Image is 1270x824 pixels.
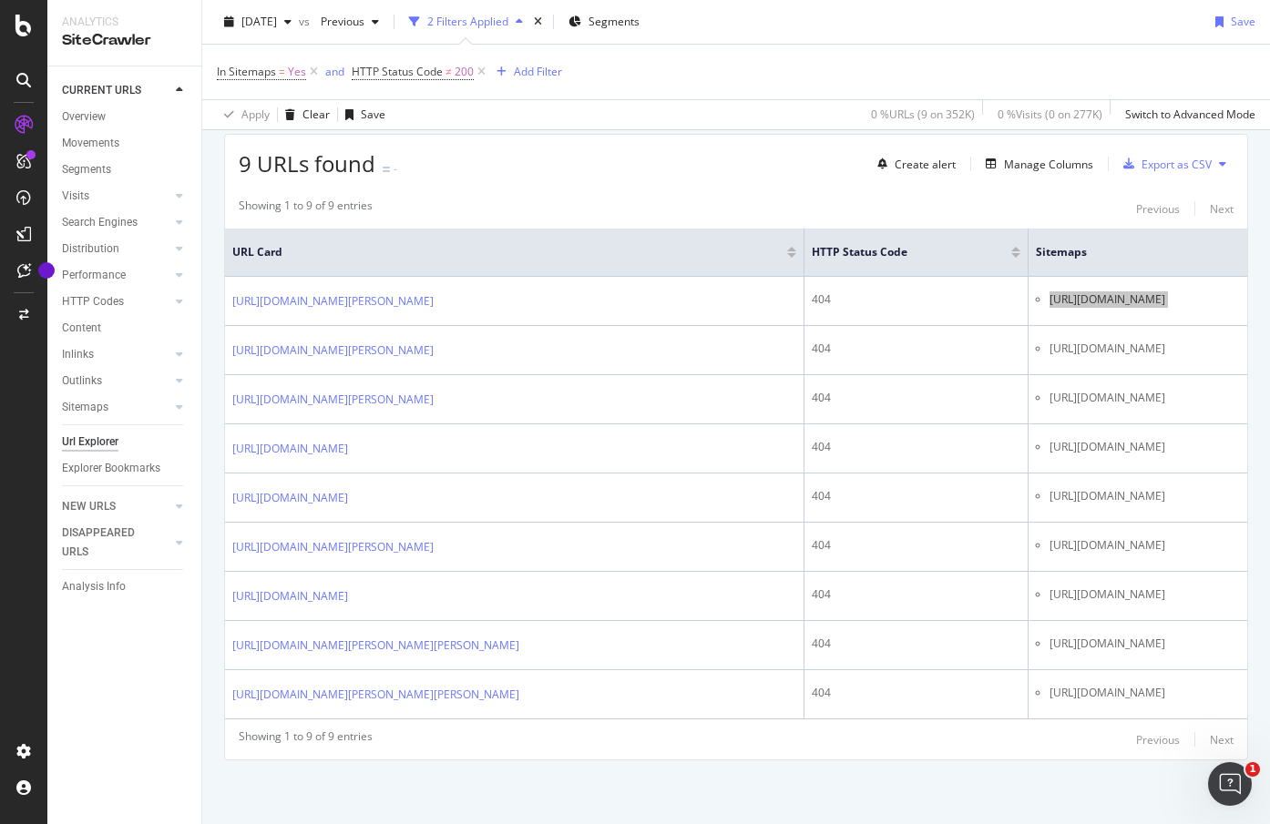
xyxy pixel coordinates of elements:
[402,7,530,36] button: 2 Filters Applied
[239,728,373,750] div: Showing 1 to 9 of 9 entries
[241,14,277,29] span: 2025 Sep. 14th
[62,134,189,153] a: Movements
[361,107,385,122] div: Save
[232,440,348,458] a: [URL][DOMAIN_NAME]
[1050,586,1240,603] li: [URL][DOMAIN_NAME]
[338,100,385,129] button: Save
[895,157,956,172] div: Create alert
[62,81,141,100] div: CURRENT URLS
[1231,14,1255,29] div: Save
[62,15,187,30] div: Analytics
[530,13,546,31] div: times
[1210,201,1234,217] div: Next
[394,161,397,177] div: -
[62,292,124,311] div: HTTP Codes
[812,390,1020,406] div: 404
[871,107,975,122] div: 0 % URLs ( 9 on 352K )
[62,30,187,51] div: SiteCrawler
[278,100,330,129] button: Clear
[812,636,1020,652] div: 404
[1050,439,1240,455] li: [URL][DOMAIN_NAME]
[352,64,443,79] span: HTTP Status Code
[62,371,102,391] div: Outlinks
[1245,762,1260,777] span: 1
[313,14,364,29] span: Previous
[62,371,170,391] a: Outlinks
[62,239,170,259] a: Distribution
[1118,100,1255,129] button: Switch to Advanced Mode
[62,213,138,232] div: Search Engines
[514,64,562,79] div: Add Filter
[812,439,1020,455] div: 404
[1125,107,1255,122] div: Switch to Advanced Mode
[383,167,390,172] img: Equal
[1050,390,1240,406] li: [URL][DOMAIN_NAME]
[232,686,519,704] a: [URL][DOMAIN_NAME][PERSON_NAME][PERSON_NAME]
[313,7,386,36] button: Previous
[62,160,111,179] div: Segments
[325,63,344,80] button: and
[62,577,126,596] div: Analysis Info
[812,685,1020,701] div: 404
[62,319,189,338] a: Content
[241,107,270,122] div: Apply
[62,432,189,452] a: Url Explorer
[1210,728,1234,750] button: Next
[62,187,170,206] a: Visits
[62,266,126,285] div: Performance
[325,64,344,79] div: and
[232,244,783,260] span: URL Card
[62,160,189,179] a: Segments
[812,537,1020,554] div: 404
[232,636,519,655] a: [URL][DOMAIN_NAME][PERSON_NAME][PERSON_NAME]
[812,488,1020,504] div: 404
[232,341,434,360] a: [URL][DOMAIN_NAME][PERSON_NAME]
[232,391,434,409] a: [URL][DOMAIN_NAME][PERSON_NAME]
[62,524,170,562] a: DISAPPEARED URLS
[232,587,348,605] a: [URL][DOMAIN_NAME]
[62,266,170,285] a: Performance
[62,213,170,232] a: Search Engines
[1136,201,1180,217] div: Previous
[1050,291,1240,308] li: [URL][DOMAIN_NAME]
[1036,244,1213,260] span: Sitemaps
[279,64,285,79] span: =
[1136,728,1180,750] button: Previous
[1050,488,1240,504] li: [URL][DOMAIN_NAME]
[62,459,160,478] div: Explorer Bookmarks
[38,262,55,279] div: Tooltip anchor
[217,64,276,79] span: In Sitemaps
[62,292,170,311] a: HTTP Codes
[1050,636,1240,652] li: [URL][DOMAIN_NAME]
[1208,7,1255,36] button: Save
[302,107,330,122] div: Clear
[1208,762,1252,806] iframe: Intercom live chat
[812,244,984,260] span: HTTP Status Code
[62,239,119,259] div: Distribution
[561,7,647,36] button: Segments
[62,107,189,127] a: Overview
[427,14,508,29] div: 2 Filters Applied
[62,319,101,338] div: Content
[62,497,170,516] a: NEW URLS
[1050,341,1240,357] li: [URL][DOMAIN_NAME]
[232,538,434,556] a: [URL][DOMAIN_NAME][PERSON_NAME]
[812,291,1020,308] div: 404
[62,432,118,452] div: Url Explorer
[62,497,116,516] div: NEW URLS
[1116,149,1212,178] button: Export as CSV
[62,134,119,153] div: Movements
[288,59,306,85] span: Yes
[489,61,562,83] button: Add Filter
[998,107,1102,122] div: 0 % Visits ( 0 on 277K )
[1210,732,1234,748] div: Next
[62,398,108,417] div: Sitemaps
[589,14,640,29] span: Segments
[232,292,434,310] a: [URL][DOMAIN_NAME][PERSON_NAME]
[1136,198,1180,219] button: Previous
[299,14,313,29] span: vs
[232,489,348,507] a: [URL][DOMAIN_NAME]
[62,345,94,364] div: Inlinks
[812,341,1020,357] div: 404
[870,149,956,178] button: Create alert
